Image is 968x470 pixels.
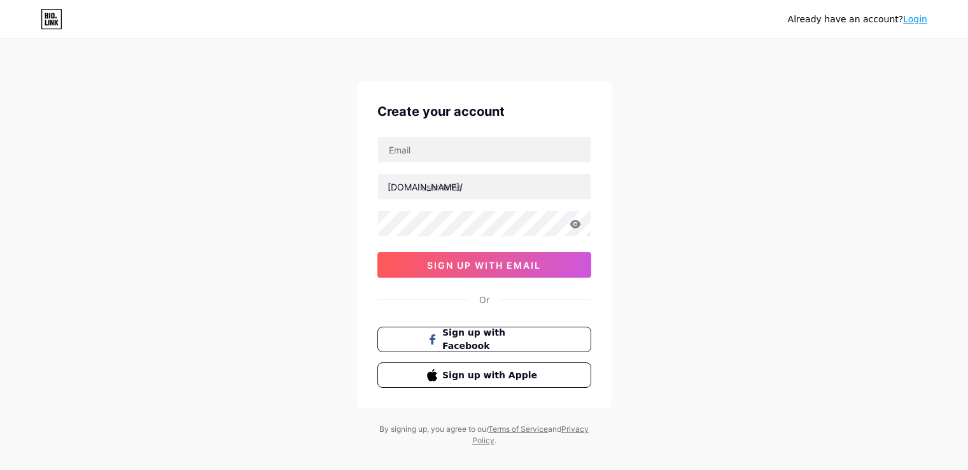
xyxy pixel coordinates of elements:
span: Sign up with Apple [442,369,541,382]
div: Already have an account? [788,13,927,26]
div: By signing up, you agree to our and . [376,424,593,446]
div: [DOMAIN_NAME]/ [388,180,463,194]
a: Login [903,14,927,24]
button: sign up with email [377,252,591,278]
input: Email [378,137,591,162]
button: Sign up with Apple [377,362,591,388]
div: Or [479,293,489,306]
span: sign up with email [427,260,541,271]
input: username [378,174,591,199]
button: Sign up with Facebook [377,327,591,352]
span: Sign up with Facebook [442,326,541,353]
div: Create your account [377,102,591,121]
a: Terms of Service [488,424,548,434]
